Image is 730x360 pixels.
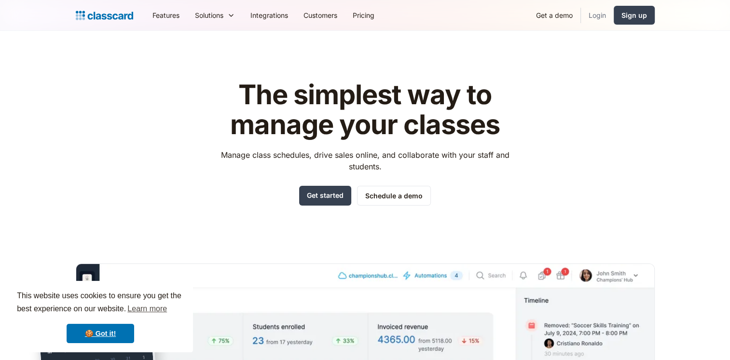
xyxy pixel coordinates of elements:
a: Integrations [243,4,296,26]
span: This website uses cookies to ensure you get the best experience on our website. [17,290,184,316]
a: Features [145,4,187,26]
div: Solutions [187,4,243,26]
a: home [76,9,133,22]
a: Get a demo [528,4,580,26]
a: Login [581,4,614,26]
h1: The simplest way to manage your classes [212,80,518,139]
a: learn more about cookies [126,302,168,316]
a: Sign up [614,6,655,25]
a: Customers [296,4,345,26]
div: Sign up [621,10,647,20]
a: Get started [299,186,351,206]
a: Pricing [345,4,382,26]
a: dismiss cookie message [67,324,134,343]
p: Manage class schedules, drive sales online, and collaborate with your staff and students. [212,149,518,172]
a: Schedule a demo [357,186,431,206]
div: Solutions [195,10,223,20]
div: cookieconsent [8,281,193,352]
